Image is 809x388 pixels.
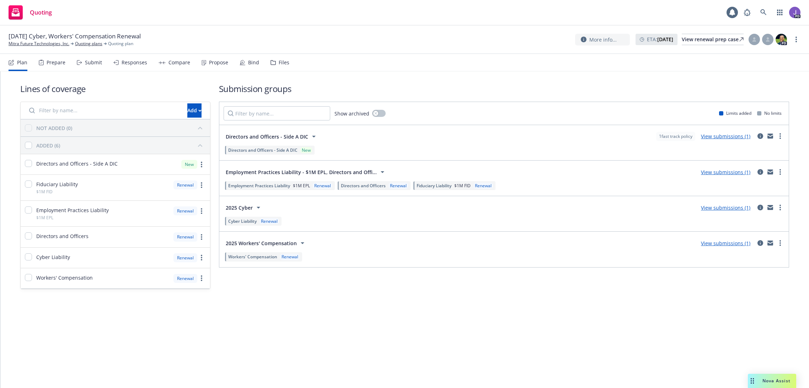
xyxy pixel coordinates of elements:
[30,10,52,15] span: Quoting
[259,218,279,224] div: Renewal
[766,168,775,176] a: mail
[36,142,60,149] div: ADDED (6)
[776,168,784,176] a: more
[682,34,744,45] a: View renewal prep case
[224,129,320,144] button: Directors and Officers - Side A DIC
[279,60,289,65] div: Files
[575,34,630,45] button: More info...
[85,60,102,65] div: Submit
[224,165,389,179] button: Employment Practices Liability - $1M EPL, Directors and Offi...
[122,60,147,65] div: Responses
[224,200,265,215] button: 2025 Cyber
[776,203,784,212] a: more
[766,239,775,247] a: mail
[756,239,765,247] a: circleInformation
[228,147,298,153] span: Directors and Officers - Side A DIC
[224,236,309,250] button: 2025 Workers' Compensation
[173,232,197,241] div: Renewal
[657,36,673,43] strong: [DATE]
[173,253,197,262] div: Renewal
[187,104,202,117] div: Add
[226,168,377,176] span: Employment Practices Liability - $1M EPL, Directors and Offi...
[756,5,771,20] a: Search
[762,378,791,384] span: Nova Assist
[748,374,796,388] button: Nova Assist
[228,183,290,189] span: Employment Practices Liability
[36,206,109,214] span: Employment Practices Liability
[36,232,89,240] span: Directors and Officers
[341,183,386,189] span: Directors and Officers
[766,203,775,212] a: mail
[197,160,206,169] a: more
[197,274,206,282] a: more
[740,5,754,20] a: Report a Bug
[108,41,133,47] span: Quoting plan
[219,83,789,95] h1: Submission groups
[300,147,312,153] div: New
[417,183,451,189] span: Fiduciary Liability
[9,41,69,47] a: Mitra Future Technologies, Inc.
[748,374,757,388] div: Drag to move
[6,2,55,22] a: Quoting
[197,181,206,189] a: more
[776,132,784,140] a: more
[701,169,750,176] a: View submissions (1)
[789,7,800,18] img: photo
[334,110,369,117] span: Show archived
[226,133,308,140] span: Directors and Officers - Side A DIC
[756,132,765,140] a: circleInformation
[647,36,673,43] span: ETA :
[473,183,493,189] div: Renewal
[226,204,253,211] span: 2025 Cyber
[228,254,277,260] span: Workers' Compensation
[280,254,300,260] div: Renewal
[25,103,183,118] input: Filter by name...
[187,103,202,118] button: Add
[313,183,332,189] div: Renewal
[168,60,190,65] div: Compare
[36,253,70,261] span: Cyber Liability
[224,106,330,120] input: Filter by name...
[209,60,228,65] div: Propose
[36,140,206,151] button: ADDED (6)
[181,160,197,169] div: New
[659,133,692,140] span: 1 fast track policy
[589,36,617,43] span: More info...
[47,60,65,65] div: Prepare
[20,83,210,95] h1: Lines of coverage
[36,180,78,188] span: Fiduciary Liability
[776,34,787,45] img: photo
[173,206,197,215] div: Renewal
[197,253,206,262] a: more
[773,5,787,20] a: Switch app
[792,35,800,44] a: more
[9,32,141,41] span: [DATE] Cyber, Workers' Compensation Renewal
[228,218,257,224] span: Cyber Liability
[173,274,197,283] div: Renewal
[36,215,53,221] span: $1M EPL
[36,124,72,132] div: NOT ADDED (0)
[248,60,259,65] div: Bind
[701,133,750,140] a: View submissions (1)
[197,207,206,215] a: more
[756,168,765,176] a: circleInformation
[36,122,206,134] button: NOT ADDED (0)
[36,274,93,281] span: Workers' Compensation
[719,110,751,116] div: Limits added
[757,110,782,116] div: No limits
[36,189,53,195] span: $1M FID
[17,60,27,65] div: Plan
[389,183,408,189] div: Renewal
[197,233,206,241] a: more
[293,183,310,189] span: $1M EPL
[226,239,297,247] span: 2025 Workers' Compensation
[75,41,102,47] a: Quoting plans
[701,240,750,247] a: View submissions (1)
[756,203,765,212] a: circleInformation
[454,183,471,189] span: $1M FID
[766,132,775,140] a: mail
[701,204,750,211] a: View submissions (1)
[36,160,118,167] span: Directors and Officers - Side A DIC
[776,239,784,247] a: more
